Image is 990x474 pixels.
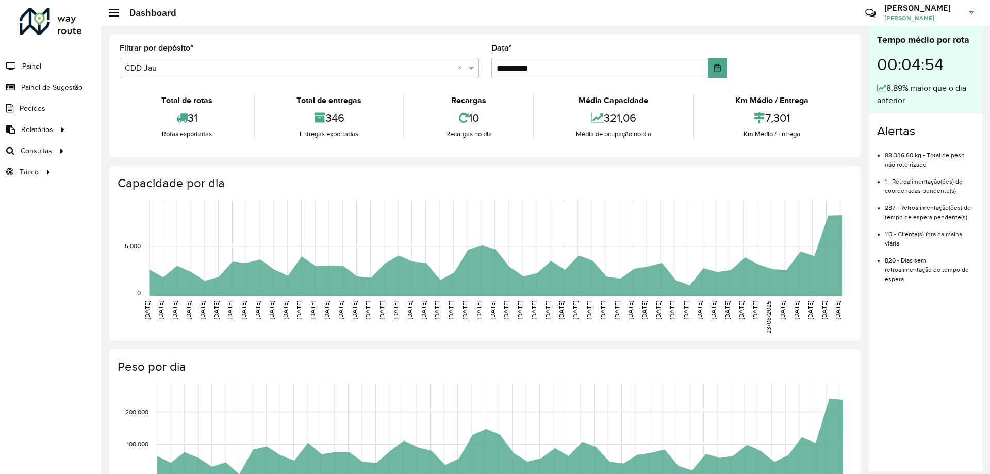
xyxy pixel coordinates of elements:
li: 820 - Dias sem retroalimentação de tempo de espera [885,248,974,284]
text: [DATE] [185,301,192,319]
div: 7,301 [697,107,848,129]
h3: [PERSON_NAME] [884,3,962,13]
text: [DATE] [268,301,275,319]
text: 200,000 [125,408,148,415]
text: [DATE] [503,301,509,319]
text: [DATE] [517,301,523,319]
text: [DATE] [240,301,247,319]
text: [DATE] [793,301,800,319]
text: [DATE] [752,301,758,319]
div: Recargas [407,94,531,107]
text: [DATE] [475,301,482,319]
li: 1 - Retroalimentação(ões) de coordenadas pendente(s) [885,169,974,195]
text: [DATE] [282,301,289,319]
text: [DATE] [586,301,592,319]
text: [DATE] [544,301,551,319]
label: Filtrar por depósito [120,42,193,54]
label: Data [491,42,512,54]
text: [DATE] [461,301,468,319]
text: [DATE] [171,301,178,319]
text: [DATE] [323,301,330,319]
text: [DATE] [627,301,634,319]
span: Pedidos [20,103,45,114]
div: Média Capacidade [537,94,690,107]
text: [DATE] [157,301,164,319]
h2: Dashboard [119,7,176,19]
div: Média de ocupação no dia [537,129,690,139]
text: [DATE] [821,301,828,319]
text: [DATE] [378,301,385,319]
text: [DATE] [779,301,786,319]
text: [DATE] [683,301,689,319]
text: [DATE] [434,301,440,319]
div: 10 [407,107,531,129]
div: 00:04:54 [877,47,974,82]
text: [DATE] [254,301,261,319]
text: [DATE] [531,301,537,319]
text: [DATE] [351,301,358,319]
text: [DATE] [558,301,565,319]
div: Recargas no dia [407,129,531,139]
text: [DATE] [420,301,427,319]
div: 321,06 [537,107,690,129]
text: [DATE] [406,301,413,319]
span: [PERSON_NAME] [884,13,962,23]
text: [DATE] [448,301,454,319]
div: Tempo médio por rota [877,33,974,47]
li: 287 - Retroalimentação(ões) de tempo de espera pendente(s) [885,195,974,222]
div: 31 [122,107,251,129]
div: Total de entregas [257,94,400,107]
text: [DATE] [365,301,371,319]
text: [DATE] [600,301,606,319]
text: [DATE] [337,301,344,319]
span: Tático [20,167,39,177]
text: [DATE] [738,301,745,319]
div: 346 [257,107,400,129]
div: Entregas exportadas [257,129,400,139]
text: 5,000 [125,242,141,249]
text: 0 [137,289,141,296]
text: [DATE] [669,301,675,319]
text: [DATE] [710,301,717,319]
text: [DATE] [199,301,206,319]
text: [DATE] [724,301,731,319]
text: [DATE] [572,301,579,319]
text: [DATE] [489,301,496,319]
button: Choose Date [708,58,727,78]
text: [DATE] [655,301,662,319]
text: [DATE] [834,301,841,319]
text: [DATE] [696,301,703,319]
text: [DATE] [392,301,399,319]
text: [DATE] [807,301,814,319]
div: Km Médio / Entrega [697,129,848,139]
li: 113 - Cliente(s) fora da malha viária [885,222,974,248]
text: [DATE] [295,301,302,319]
li: 88.336,60 kg - Total de peso não roteirizado [885,143,974,169]
div: Rotas exportadas [122,129,251,139]
text: 100,000 [127,441,148,448]
text: 23/08/2025 [765,301,772,334]
span: Clear all [457,62,466,74]
span: Painel de Sugestão [21,82,82,93]
span: Painel [22,61,41,72]
text: [DATE] [309,301,316,319]
h4: Alertas [877,124,974,139]
h4: Peso por dia [118,359,850,374]
text: [DATE] [641,301,648,319]
a: Contato Rápido [860,2,882,24]
span: Relatórios [21,124,53,135]
text: [DATE] [226,301,233,319]
text: [DATE] [213,301,220,319]
h4: Capacidade por dia [118,176,850,191]
div: Total de rotas [122,94,251,107]
text: [DATE] [614,301,620,319]
div: 8,89% maior que o dia anterior [877,82,974,107]
div: Km Médio / Entrega [697,94,848,107]
span: Consultas [21,145,52,156]
text: [DATE] [144,301,151,319]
